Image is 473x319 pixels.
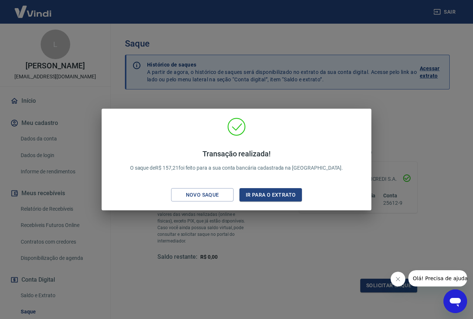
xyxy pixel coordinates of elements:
button: Novo saque [171,188,234,202]
iframe: Fechar mensagem [391,272,405,286]
iframe: Botão para abrir a janela de mensagens [443,289,467,313]
div: Novo saque [177,190,228,200]
button: Ir para o extrato [239,188,302,202]
span: Olá! Precisa de ajuda? [4,5,62,11]
h4: Transação realizada! [130,149,343,158]
p: O saque de R$ 157,21 foi feito para a sua conta bancária cadastrada na [GEOGRAPHIC_DATA]. [130,149,343,172]
iframe: Mensagem da empresa [408,270,467,286]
